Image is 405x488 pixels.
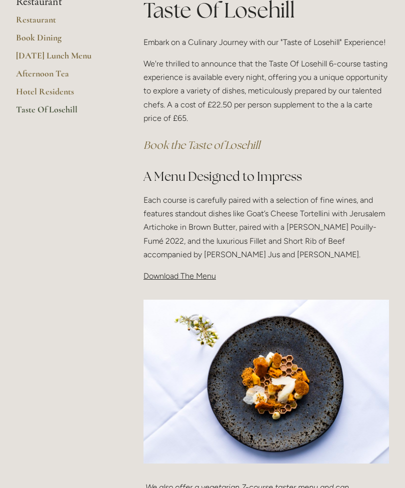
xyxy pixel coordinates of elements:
[16,68,111,86] a: Afternoon Tea
[16,104,111,122] a: Taste Of Losehill
[143,57,389,125] p: We're thrilled to announce that the Taste Of Losehill 6-course tasting experience is available ev...
[16,14,111,32] a: Restaurant
[143,138,260,152] a: Book the Taste of Losehill
[143,35,389,49] p: Embark on a Culinary Journey with our "Taste of Losehill" Experience!
[143,271,216,281] span: Download The Menu
[143,193,389,261] p: Each course is carefully paired with a selection of fine wines, and features standout dishes like...
[143,168,389,185] h2: A Menu Designed to Impress
[16,32,111,50] a: Book Dining
[16,50,111,68] a: [DATE] Lunch Menu
[16,86,111,104] a: Hotel Residents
